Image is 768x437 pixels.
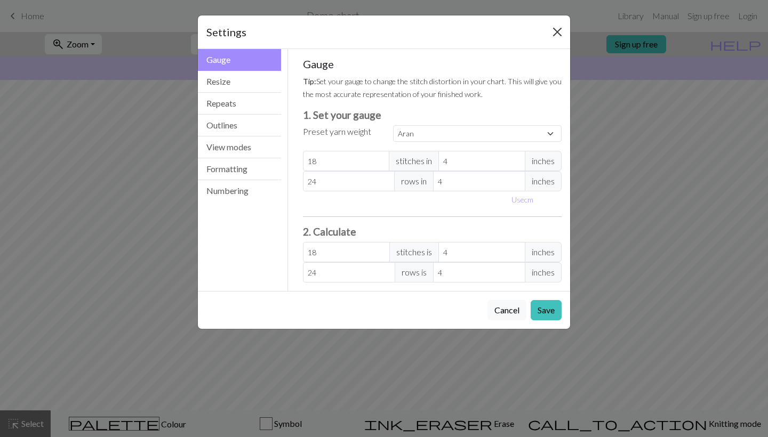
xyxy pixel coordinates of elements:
h3: 1. Set your gauge [303,109,562,121]
span: inches [525,151,562,171]
button: Gauge [198,49,281,71]
span: rows in [394,171,434,191]
button: Formatting [198,158,281,180]
h3: 2. Calculate [303,225,562,238]
span: inches [525,171,562,191]
button: Usecm [507,191,538,208]
span: rows is [395,262,434,282]
button: Resize [198,71,281,93]
button: Outlines [198,115,281,136]
label: Preset yarn weight [303,125,371,138]
button: Numbering [198,180,281,201]
small: Set your gauge to change the stitch distortion in your chart. This will give you the most accurat... [303,77,562,99]
span: inches [525,242,562,262]
button: View modes [198,136,281,158]
strong: Tip: [303,77,316,86]
button: Repeats [198,93,281,115]
span: stitches is [389,242,439,262]
button: Close [549,23,566,41]
span: inches [525,262,562,282]
h5: Gauge [303,58,562,70]
button: Save [531,300,562,320]
span: stitches in [389,151,439,171]
h5: Settings [206,24,246,40]
button: Cancel [487,300,526,320]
